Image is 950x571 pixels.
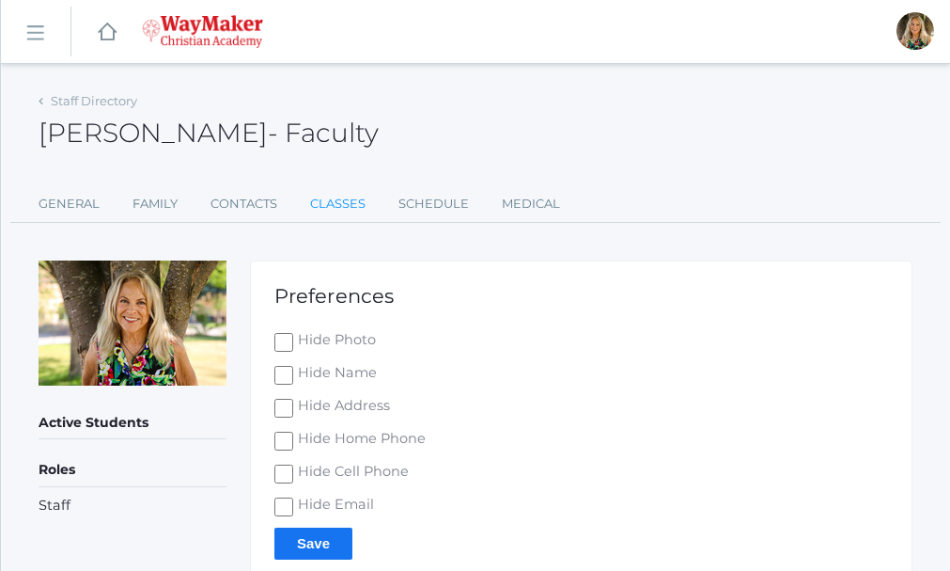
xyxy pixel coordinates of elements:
input: Save [274,528,352,559]
input: Hide Home Phone [274,432,293,451]
img: Claudia Marosz [39,261,226,386]
input: Hide Photo [274,333,293,352]
span: Hide Email [293,495,374,518]
img: waymaker-logo-stack-white-1602f2b1af18da31a5905e9982d058868370996dac5278e84edea6dabf9a3315.png [142,15,263,48]
a: Medical [502,185,560,223]
span: Hide Cell Phone [293,462,409,485]
input: Hide Name [274,366,293,385]
input: Hide Cell Phone [274,465,293,484]
a: Contacts [210,185,277,223]
a: Schedule [398,185,469,223]
a: General [39,185,100,223]
a: Family [132,185,178,223]
div: Claudia Marosz [896,12,934,50]
a: Classes [310,185,366,223]
span: Hide Address [293,396,390,420]
h2: [PERSON_NAME] [39,119,379,148]
h5: Active Students [39,407,226,439]
span: Hide Home Phone [293,429,426,452]
li: Staff [39,496,226,516]
a: Staff Directory [51,93,137,108]
span: Hide Name [293,363,377,387]
span: - Faculty [268,117,379,149]
h1: Preferences [274,285,888,307]
span: Hide Photo [293,330,376,354]
input: Hide Email [274,498,293,516]
input: Hide Address [274,399,293,418]
h5: Roles [39,454,226,486]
